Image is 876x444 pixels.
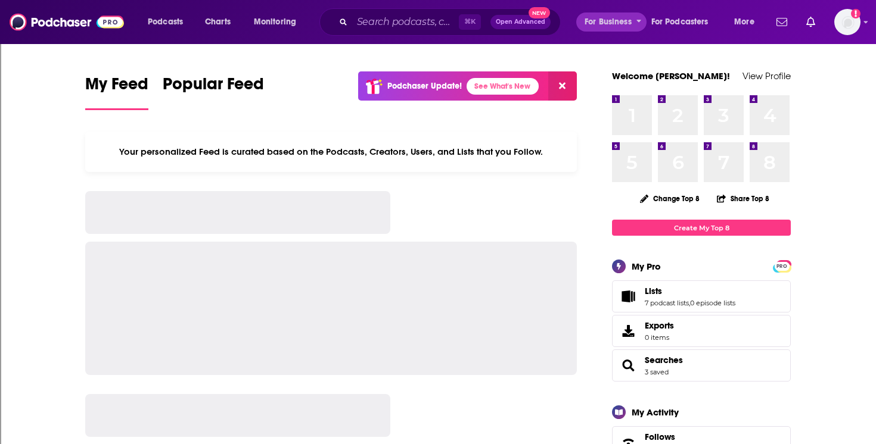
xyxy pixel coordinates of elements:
button: open menu [644,12,726,32]
button: Show profile menu [834,9,861,35]
span: For Podcasters [651,14,709,30]
span: Monitoring [254,14,296,30]
button: open menu [726,12,769,32]
div: Search podcasts, credits, & more... [331,8,572,36]
span: Podcasts [148,14,183,30]
button: Open AdvancedNew [490,15,551,29]
button: open menu [139,12,198,32]
button: open menu [576,12,647,32]
img: Podchaser - Follow, Share and Rate Podcasts [10,11,124,33]
span: ⌘ K [459,14,481,30]
button: open menu [246,12,312,32]
a: Show notifications dropdown [802,12,820,32]
svg: Add a profile image [851,9,861,18]
span: Open Advanced [496,19,545,25]
span: More [734,14,754,30]
span: Logged in as slthomas [834,9,861,35]
span: Charts [205,14,231,30]
img: User Profile [834,9,861,35]
span: For Business [585,14,632,30]
a: Charts [197,12,238,32]
a: See What's New [467,78,539,95]
a: Show notifications dropdown [772,12,792,32]
input: Search podcasts, credits, & more... [352,12,459,32]
span: New [529,7,550,18]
